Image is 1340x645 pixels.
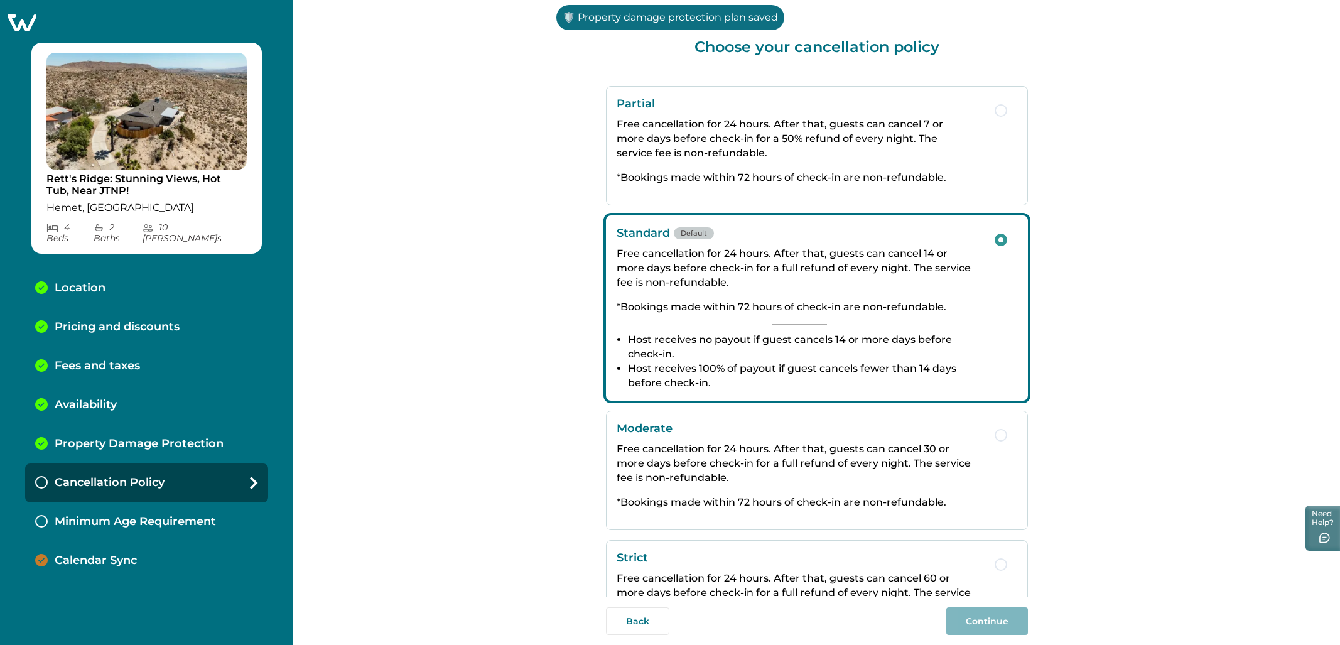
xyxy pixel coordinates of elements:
p: *Bookings made within 72 hours of check-in are non-refundable. [617,170,982,185]
button: Continue [946,607,1028,635]
p: Rett's Ridge: Stunning Views, Hot Tub, Near JTNP! [46,173,247,197]
p: 10 [PERSON_NAME] s [143,222,247,244]
p: Property Damage Protection [55,437,224,451]
p: *Bookings made within 72 hours of check-in are non-refundable. [617,300,982,314]
p: Choose your cancellation policy [606,38,1028,56]
p: Free cancellation for 24 hours. After that, guests can cancel 14 or more days before check-in for... [617,246,982,290]
button: Back [606,607,669,635]
p: Standard [617,226,982,240]
li: Host receives no payout if guest cancels 14 or more days before check-in. [628,332,982,361]
li: Host receives 100% of payout if guest cancels fewer than 14 days before check-in. [628,361,982,390]
button: StandardDefaultFree cancellation for 24 hours. After that, guests can cancel 14 or more days befo... [606,215,1028,401]
p: Cancellation Policy [55,476,165,490]
img: propertyImage_Rett's Ridge: Stunning Views, Hot Tub, Near JTNP! [46,53,247,170]
p: Availability [55,398,117,412]
p: 4 Bed s [46,222,94,244]
p: Free cancellation for 24 hours. After that, guests can cancel 60 or more days before check-in for... [617,571,982,614]
p: Moderate [617,421,982,435]
button: ModerateFree cancellation for 24 hours. After that, guests can cancel 30 or more days before chec... [606,411,1028,530]
p: Free cancellation for 24 hours. After that, guests can cancel 30 or more days before check-in for... [617,442,982,485]
p: Pricing and discounts [55,320,180,334]
p: Strict [617,551,982,565]
p: 🛡️ Property damage protection plan saved [556,5,784,30]
p: Calendar Sync [55,554,137,568]
p: Location [55,281,105,295]
span: Default [674,227,714,239]
button: PartialFree cancellation for 24 hours. After that, guests can cancel 7 or more days before check-... [606,86,1028,205]
p: 2 Bath s [94,222,143,244]
p: Free cancellation for 24 hours. After that, guests can cancel 7 or more days before check-in for ... [617,117,982,160]
p: Fees and taxes [55,359,140,373]
p: Minimum Age Requirement [55,515,216,529]
p: *Bookings made within 72 hours of check-in are non-refundable. [617,495,982,509]
p: Hemet, [GEOGRAPHIC_DATA] [46,202,247,214]
p: Partial [617,97,982,111]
